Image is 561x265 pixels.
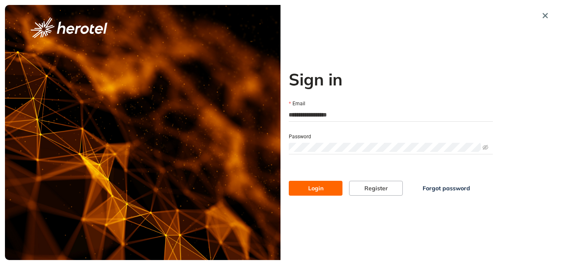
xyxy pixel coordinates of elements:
input: Password [289,143,481,152]
button: Login [289,181,342,196]
img: logo [31,17,107,38]
label: Email [289,100,305,108]
h2: Sign in [289,69,493,89]
span: Forgot password [423,184,470,193]
span: eye-invisible [483,144,488,150]
span: Register [364,184,388,193]
label: Password [289,133,311,141]
button: Register [349,181,403,196]
button: logo [17,17,121,38]
input: Email [289,109,493,121]
button: Forgot password [409,181,483,196]
span: Login [308,184,323,193]
img: cover image [5,5,280,260]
